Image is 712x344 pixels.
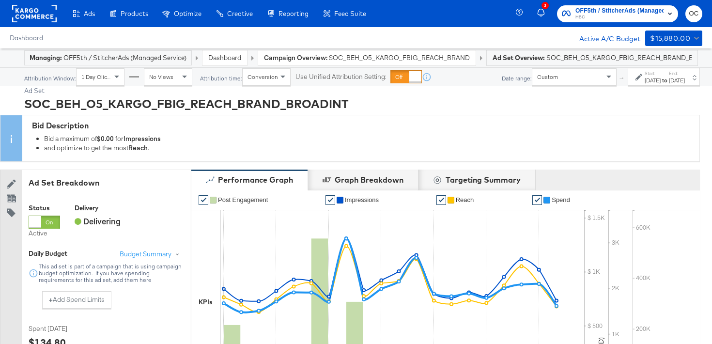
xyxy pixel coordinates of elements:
a: ✔ [325,195,335,205]
div: Daily Budget [29,249,93,258]
strong: Campaign Overview: [264,53,327,62]
div: Delivery [75,203,121,213]
span: Creative [227,10,253,17]
div: Status [29,203,60,213]
span: SOC_BEH_O5_KARGO_FBIG_REACH_BRAND_BROADINT [546,53,692,63]
div: SOC_BEH_O5_KARGO_FBIG_REACH_BRAND_BROADINT [24,95,700,112]
label: Start: [645,70,661,77]
button: +Add Spend Limits [42,291,111,309]
strong: + [49,295,53,304]
span: Spent [DATE] [29,324,101,333]
div: Attribution time: [200,75,242,82]
a: ✔ [436,195,446,205]
label: End: [669,70,685,77]
span: Post Engagement [218,196,268,203]
div: OFF5th / StitcherAds (Managed Service) [30,53,186,63]
div: Date range: [501,75,532,82]
a: Dashboard [208,53,241,62]
label: Use Unified Attribution Setting: [295,72,387,81]
div: Attribution Window: [24,75,76,82]
button: Budget Summary [119,249,184,259]
div: KPIs [199,297,213,307]
button: $15,880.00 [645,31,702,46]
span: OC [689,8,698,19]
div: Active A/C Budget [569,31,640,45]
span: Delivering [75,216,121,226]
strong: $0.00 [97,135,114,143]
div: [DATE] [645,77,661,84]
span: Impressions [345,196,379,203]
span: Products [121,10,148,17]
span: OFF5th / StitcherAds (Managed Service) [575,6,664,16]
div: This ad set is part of a campaign that is using campaign budget optimization. If you have spendin... [38,263,184,283]
strong: to [661,77,669,84]
label: Active [29,229,60,238]
div: Bid a maximum of for [44,135,695,144]
div: Targeting Summary [446,174,521,186]
button: OFF5th / StitcherAds (Managed Service)HBC [557,5,678,22]
span: Optimize [174,10,201,17]
span: Ads [84,10,95,17]
strong: Ad Set Overview: [493,54,545,62]
a: ✔ [199,195,208,205]
div: Bid Description [32,120,695,131]
span: 1 Day Clicks [81,73,113,80]
div: Ad Set [24,86,700,95]
div: Graph Breakdown [335,174,403,186]
span: No Views [149,73,173,80]
div: Performance Graph [218,174,293,186]
span: HBC [575,14,664,21]
span: and optimize to get the most . [44,143,149,152]
span: Reach [456,196,474,203]
a: ✔ [532,195,542,205]
a: Dashboard [10,34,43,42]
button: 3 [536,4,552,23]
a: Campaign Overview: SOC_BEH_O5_KARGO_FBIG_REACH_BRAND [264,53,470,62]
div: [DATE] [669,77,685,84]
strong: Reach [128,143,148,152]
span: Spend [552,196,570,203]
strong: Impressions [124,135,161,143]
span: ↑ [618,77,627,80]
div: $15,880.00 [650,32,690,45]
span: Conversion [248,73,278,80]
span: Reporting [279,10,309,17]
button: OC [685,5,702,22]
span: Feed Suite [334,10,366,17]
div: 3 [542,2,549,9]
div: Ad Set Breakdown [29,177,184,188]
span: Custom [537,73,558,80]
strong: Managing: [30,54,62,62]
span: SOC_BEH_O5_KARGO_FBIG_REACH_BRAND_BROADINT [329,53,470,63]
